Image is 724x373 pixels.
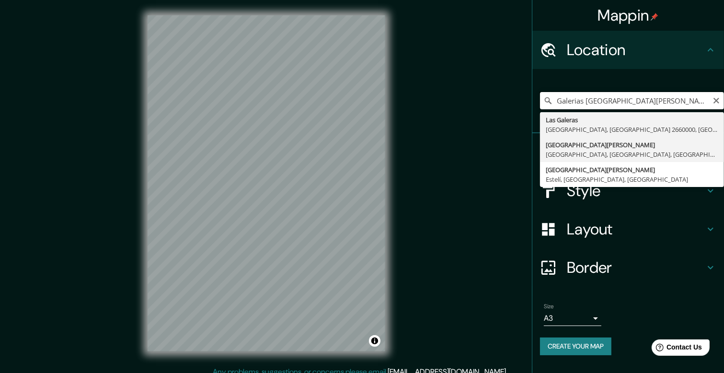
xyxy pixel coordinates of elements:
[651,13,658,21] img: pin-icon.png
[369,335,380,347] button: Toggle attribution
[532,133,724,172] div: Pins
[598,6,659,25] h4: Mappin
[567,181,705,200] h4: Style
[567,220,705,239] h4: Layout
[546,115,718,125] div: Las Galeras
[567,258,705,277] h4: Border
[148,15,385,351] canvas: Map
[713,95,720,105] button: Clear
[544,303,554,311] label: Size
[546,150,718,159] div: [GEOGRAPHIC_DATA], [GEOGRAPHIC_DATA], [GEOGRAPHIC_DATA]
[540,92,724,109] input: Pick your city or area
[532,248,724,287] div: Border
[639,336,713,362] iframe: Help widget launcher
[532,210,724,248] div: Layout
[532,172,724,210] div: Style
[546,175,718,184] div: Estelí, [GEOGRAPHIC_DATA], [GEOGRAPHIC_DATA]
[540,338,611,355] button: Create your map
[546,140,718,150] div: [GEOGRAPHIC_DATA][PERSON_NAME]
[546,165,718,175] div: [GEOGRAPHIC_DATA][PERSON_NAME]
[567,40,705,59] h4: Location
[544,311,601,326] div: A3
[546,125,718,134] div: [GEOGRAPHIC_DATA], [GEOGRAPHIC_DATA] 2660000, [GEOGRAPHIC_DATA]
[532,31,724,69] div: Location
